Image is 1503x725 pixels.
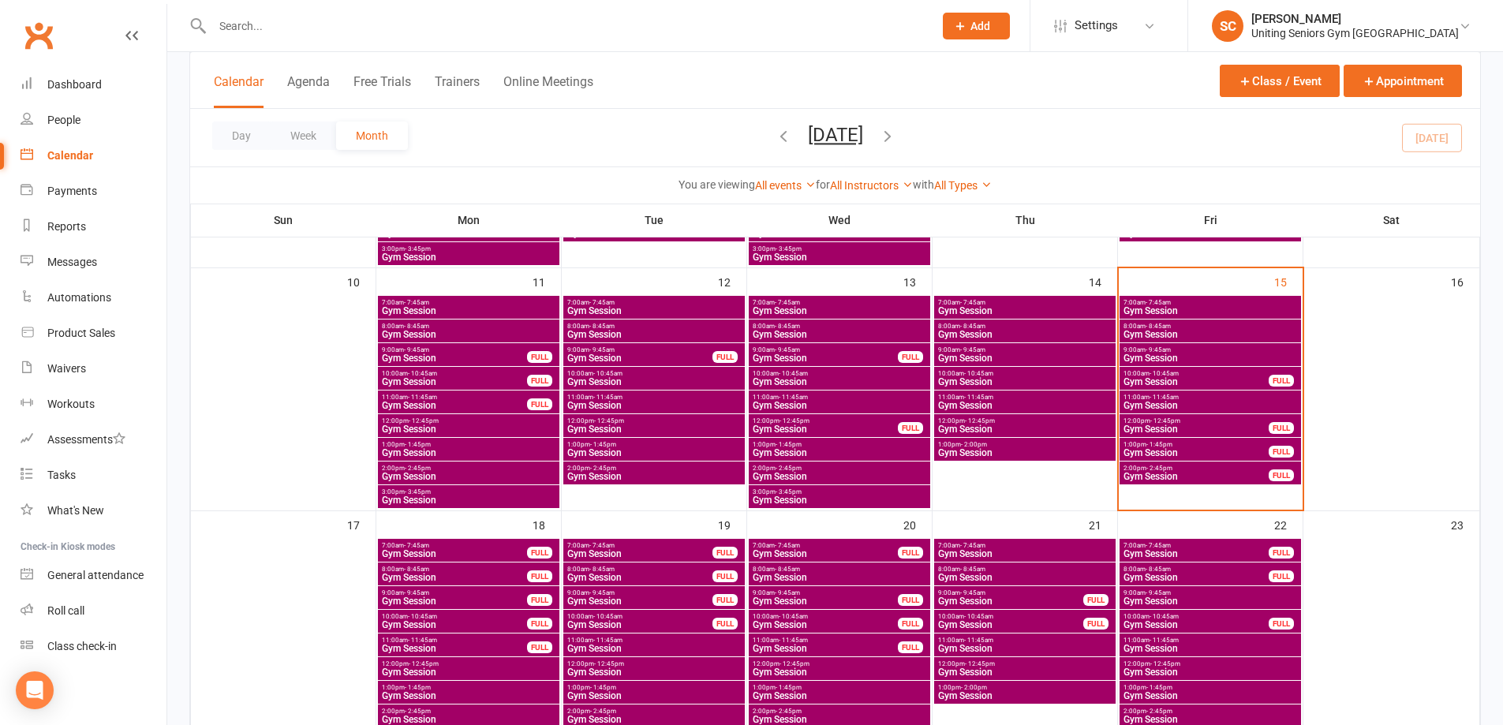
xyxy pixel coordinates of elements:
[435,74,480,108] button: Trainers
[776,441,802,448] span: - 1:45pm
[752,353,899,363] span: Gym Session
[1269,422,1294,434] div: FULL
[898,547,923,559] div: FULL
[566,472,742,481] span: Gym Session
[1123,306,1298,316] span: Gym Session
[937,330,1112,339] span: Gym Session
[589,323,615,330] span: - 8:45am
[589,542,615,549] span: - 7:45am
[1146,542,1171,549] span: - 7:45am
[1251,26,1459,40] div: Uniting Seniors Gym [GEOGRAPHIC_DATA]
[1344,65,1462,97] button: Appointment
[937,566,1112,573] span: 8:00am
[1075,8,1118,43] span: Settings
[1123,441,1269,448] span: 1:00pm
[1251,12,1459,26] div: [PERSON_NAME]
[1118,204,1303,237] th: Fri
[21,245,166,280] a: Messages
[381,542,528,549] span: 7:00am
[752,441,927,448] span: 1:00pm
[593,370,623,377] span: - 10:45am
[1123,346,1298,353] span: 9:00am
[776,465,802,472] span: - 2:45pm
[21,422,166,458] a: Assessments
[679,178,755,191] strong: You are viewing
[1303,204,1480,237] th: Sat
[566,566,713,573] span: 8:00am
[214,74,264,108] button: Calendar
[933,204,1118,237] th: Thu
[562,204,747,237] th: Tue
[1123,620,1269,630] span: Gym Session
[404,323,429,330] span: - 8:45am
[808,124,863,146] button: [DATE]
[593,637,623,644] span: - 11:45am
[381,637,528,644] span: 11:00am
[566,394,742,401] span: 11:00am
[752,245,927,252] span: 3:00pm
[1123,353,1298,363] span: Gym Session
[376,204,562,237] th: Mon
[212,121,271,150] button: Day
[408,394,437,401] span: - 11:45am
[593,394,623,401] span: - 11:45am
[527,570,552,582] div: FULL
[712,594,738,606] div: FULL
[960,346,985,353] span: - 9:45am
[960,589,985,596] span: - 9:45am
[381,377,528,387] span: Gym Session
[47,256,97,268] div: Messages
[408,613,437,620] span: - 10:45am
[589,589,615,596] span: - 9:45am
[752,589,899,596] span: 9:00am
[566,306,742,316] span: Gym Session
[775,542,800,549] span: - 7:45am
[913,178,934,191] strong: with
[970,20,990,32] span: Add
[566,596,713,606] span: Gym Session
[964,613,993,620] span: - 10:45am
[593,613,623,620] span: - 10:45am
[1146,465,1172,472] span: - 2:45pm
[381,472,556,481] span: Gym Session
[21,209,166,245] a: Reports
[712,547,738,559] div: FULL
[566,370,742,377] span: 10:00am
[1089,511,1117,537] div: 21
[16,671,54,709] div: Open Intercom Messenger
[1123,573,1269,582] span: Gym Session
[937,394,1112,401] span: 11:00am
[47,433,125,446] div: Assessments
[1123,394,1298,401] span: 11:00am
[47,398,95,410] div: Workouts
[898,422,923,434] div: FULL
[405,245,431,252] span: - 3:45pm
[779,637,808,644] span: - 11:45am
[566,549,713,559] span: Gym Session
[287,74,330,108] button: Agenda
[527,375,552,387] div: FULL
[47,185,97,197] div: Payments
[1123,401,1298,410] span: Gym Session
[937,370,1112,377] span: 10:00am
[1269,446,1294,458] div: FULL
[1123,370,1269,377] span: 10:00am
[271,121,336,150] button: Week
[566,424,742,434] span: Gym Session
[937,589,1084,596] span: 9:00am
[566,377,742,387] span: Gym Session
[47,327,115,339] div: Product Sales
[752,330,927,339] span: Gym Session
[752,306,927,316] span: Gym Session
[527,618,552,630] div: FULL
[937,613,1084,620] span: 10:00am
[589,566,615,573] span: - 8:45am
[1123,417,1269,424] span: 12:00pm
[566,465,742,472] span: 2:00pm
[752,488,927,495] span: 3:00pm
[964,394,993,401] span: - 11:45am
[1220,65,1340,97] button: Class / Event
[1123,424,1269,434] span: Gym Session
[1150,394,1179,401] span: - 11:45am
[1146,441,1172,448] span: - 1:45pm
